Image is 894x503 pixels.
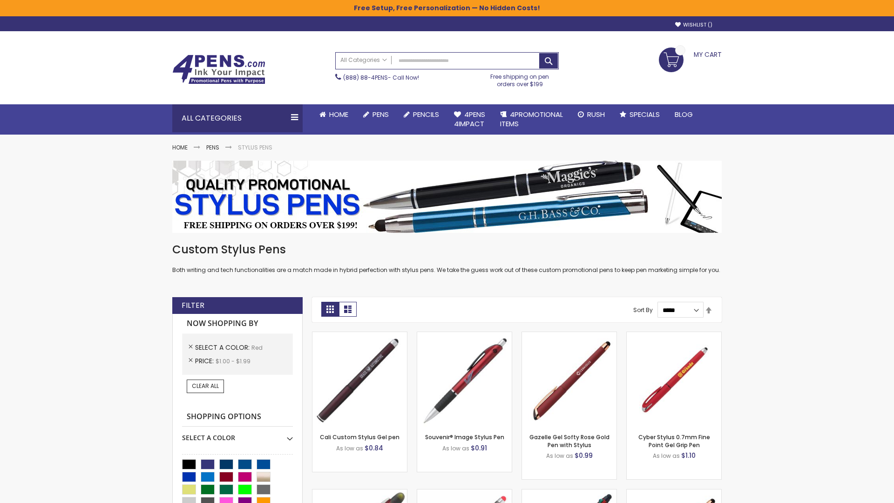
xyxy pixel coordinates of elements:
a: Clear All [187,380,224,393]
a: Blog [667,104,700,125]
span: $0.91 [471,443,487,453]
a: Pens [206,143,219,151]
a: Islander Softy Gel with Stylus - ColorJet Imprint-Red [417,489,512,497]
span: 4Pens 4impact [454,109,485,129]
span: Blog [675,109,693,119]
div: Select A Color [182,427,293,442]
a: Cyber Stylus 0.7mm Fine Point Gel Grip Pen [638,433,710,449]
span: $0.99 [575,451,593,460]
a: Wishlist [675,21,712,28]
a: Gazelle Gel Softy Rose Gold Pen with Stylus - ColorJet-Red [627,489,721,497]
a: All Categories [336,53,392,68]
a: Home [172,143,188,151]
span: Clear All [192,382,219,390]
img: Gazelle Gel Softy Rose Gold Pen with Stylus-Red [522,332,616,427]
span: $1.10 [681,451,696,460]
a: Pencils [396,104,447,125]
strong: Filter [182,300,204,311]
span: As low as [653,452,680,460]
span: $1.00 - $1.99 [216,357,251,365]
a: Cyber Stylus 0.7mm Fine Point Gel Grip Pen-Red [627,332,721,340]
span: As low as [336,444,363,452]
strong: Stylus Pens [238,143,272,151]
img: Stylus Pens [172,161,722,233]
span: All Categories [340,56,387,64]
span: As low as [442,444,469,452]
a: 4PROMOTIONALITEMS [493,104,570,135]
a: Pens [356,104,396,125]
a: Souvenir® Jalan Highlighter Stylus Pen Combo-Red [312,489,407,497]
span: Pencils [413,109,439,119]
a: (888) 88-4PENS [343,74,388,82]
a: Souvenir® Image Stylus Pen [425,433,504,441]
span: Red [251,344,263,352]
span: Pens [372,109,389,119]
a: Gazelle Gel Softy Rose Gold Pen with Stylus [529,433,610,449]
div: Free shipping on pen orders over $199 [481,69,559,88]
a: Rush [570,104,612,125]
div: Both writing and tech functionalities are a match made in hybrid perfection with stylus pens. We ... [172,242,722,274]
span: $0.84 [365,443,383,453]
strong: Grid [321,302,339,317]
img: Souvenir® Image Stylus Pen-Red [417,332,512,427]
span: As low as [546,452,573,460]
a: Cali Custom Stylus Gel pen-Red [312,332,407,340]
a: Orbitor 4 Color Assorted Ink Metallic Stylus Pens-Red [522,489,616,497]
label: Sort By [633,306,653,314]
span: Price [195,356,216,366]
span: Rush [587,109,605,119]
span: Specials [630,109,660,119]
a: Home [312,104,356,125]
a: Specials [612,104,667,125]
a: Gazelle Gel Softy Rose Gold Pen with Stylus-Red [522,332,616,340]
a: Souvenir® Image Stylus Pen-Red [417,332,512,340]
img: Cali Custom Stylus Gel pen-Red [312,332,407,427]
span: 4PROMOTIONAL ITEMS [500,109,563,129]
span: Select A Color [195,343,251,352]
div: All Categories [172,104,303,132]
span: - Call Now! [343,74,419,82]
h1: Custom Stylus Pens [172,242,722,257]
span: Home [329,109,348,119]
img: Cyber Stylus 0.7mm Fine Point Gel Grip Pen-Red [627,332,721,427]
a: Cali Custom Stylus Gel pen [320,433,400,441]
strong: Now Shopping by [182,314,293,333]
a: 4Pens4impact [447,104,493,135]
img: 4Pens Custom Pens and Promotional Products [172,54,265,84]
strong: Shopping Options [182,407,293,427]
